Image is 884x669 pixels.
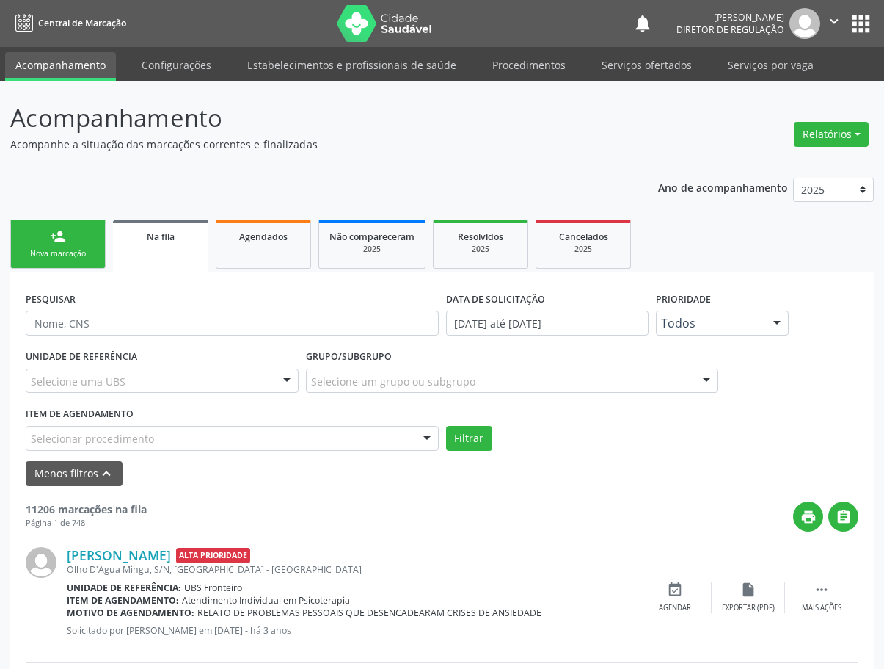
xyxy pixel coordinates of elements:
p: Solicitado por [PERSON_NAME] em [DATE] - há 3 anos [67,624,638,637]
p: Acompanhamento [10,100,615,137]
button: print [793,502,823,532]
span: Selecione um grupo ou subgrupo [311,374,475,389]
div: Olho D'Agua Mingu, S/N, [GEOGRAPHIC_DATA] - [GEOGRAPHIC_DATA] [67,563,638,576]
label: Item de agendamento [26,403,134,426]
button:  [828,502,858,532]
div: person_add [50,228,66,245]
span: Cancelados [559,231,608,243]
a: Configurações [131,52,222,78]
a: Procedimentos [482,52,576,78]
label: UNIDADE DE REFERÊNCIA [26,346,137,369]
p: Acompanhe a situação das marcações correntes e finalizadas [10,137,615,152]
span: Selecione uma UBS [31,374,125,389]
a: [PERSON_NAME] [67,547,171,563]
span: RELATO DE PROBLEMAS PESSOAIS QUE DESENCADEARAM CRISES DE ANSIEDADE [197,607,541,619]
p: Ano de acompanhamento [658,178,788,196]
button: apps [848,11,874,37]
input: Selecione um intervalo [446,311,649,336]
div: 2025 [444,244,517,255]
a: Serviços por vaga [717,52,824,78]
a: Serviços ofertados [591,52,702,78]
div: Agendar [659,603,691,613]
label: PESQUISAR [26,288,76,311]
label: DATA DE SOLICITAÇÃO [446,288,545,311]
i:  [836,509,852,525]
div: 2025 [329,244,414,255]
div: Mais ações [802,603,841,613]
div: [PERSON_NAME] [676,11,784,23]
i: keyboard_arrow_up [98,466,114,482]
div: Exportar (PDF) [722,603,775,613]
img: img [789,8,820,39]
span: Agendados [239,231,288,243]
div: Nova marcação [21,248,95,259]
span: UBS Fronteiro [184,582,242,594]
span: Na fila [147,231,175,243]
span: Alta Prioridade [176,548,250,563]
label: Prioridade [656,288,711,311]
div: 2025 [547,244,620,255]
button: Relatórios [794,122,869,147]
span: Selecionar procedimento [31,431,154,446]
a: Central de Marcação [10,11,126,35]
span: Central de Marcação [38,17,126,29]
span: Não compareceram [329,231,414,243]
span: Atendimento Individual em Psicoterapia [182,594,350,607]
a: Acompanhamento [5,52,116,81]
img: img [26,547,56,578]
b: Motivo de agendamento: [67,607,194,619]
div: Página 1 de 748 [26,517,147,529]
label: Grupo/Subgrupo [306,346,392,369]
b: Unidade de referência: [67,582,181,594]
i:  [826,13,842,29]
b: Item de agendamento: [67,594,179,607]
span: Diretor de regulação [676,23,784,36]
input: Nome, CNS [26,311,439,336]
i: event_available [667,582,683,598]
i:  [814,582,830,598]
i: print [800,509,817,525]
i: insert_drive_file [740,582,756,598]
strong: 11206 marcações na fila [26,502,147,516]
button: Filtrar [446,426,492,451]
span: Resolvidos [458,231,503,243]
a: Estabelecimentos e profissionais de saúde [237,52,467,78]
button: Menos filtroskeyboard_arrow_up [26,461,123,487]
button: notifications [632,13,653,34]
button:  [820,8,848,39]
span: Todos [661,316,759,330]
